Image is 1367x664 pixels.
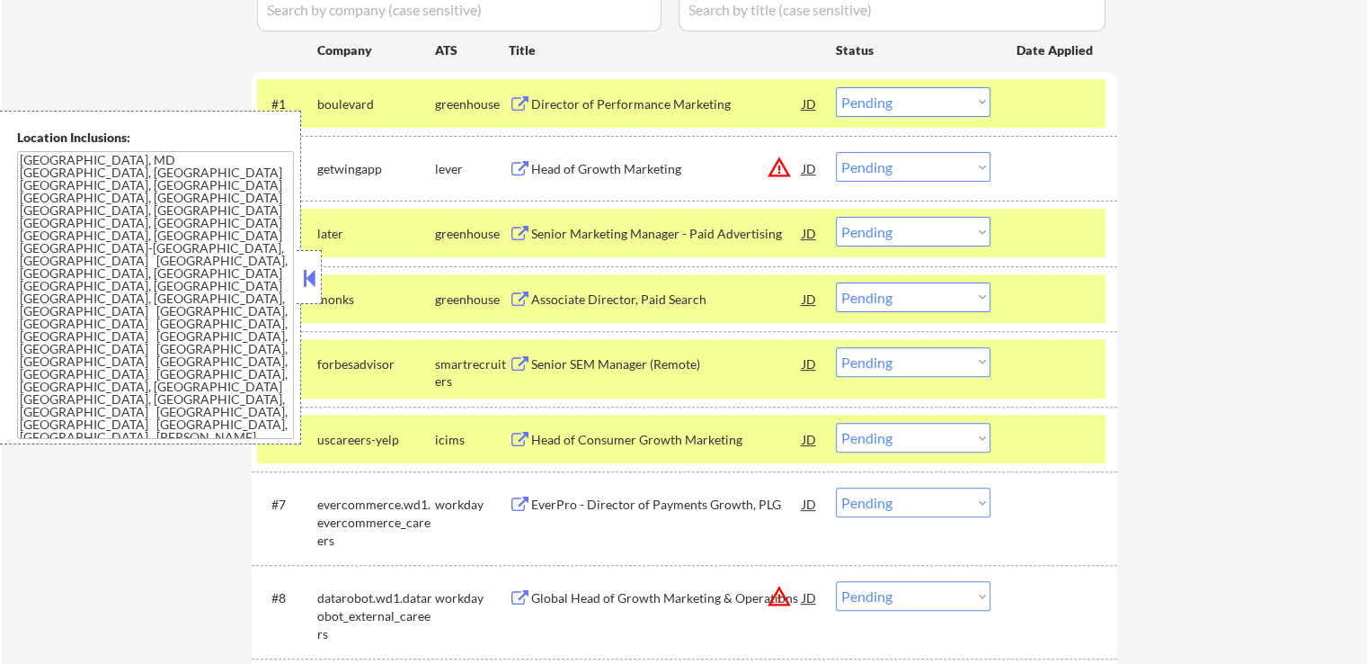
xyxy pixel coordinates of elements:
div: lever [435,160,509,178]
div: greenhouse [435,225,509,243]
div: #7 [271,496,303,514]
div: icims [435,431,509,449]
div: uscareers-yelp [317,431,435,449]
div: Head of Growth Marketing [531,160,803,178]
div: workday [435,589,509,607]
div: Senior Marketing Manager - Paid Advertising [531,225,803,243]
button: warning_amber [767,584,792,609]
div: JD [801,217,819,249]
div: JD [801,488,819,520]
div: Status [836,33,990,66]
div: forbesadvisor [317,355,435,373]
div: Head of Consumer Growth Marketing [531,431,803,449]
div: Director of Performance Marketing [531,95,803,113]
div: #1 [271,95,303,113]
div: evercommerce.wd1.evercommerce_careers [317,496,435,549]
div: JD [801,152,819,184]
div: #8 [271,589,303,607]
div: Senior SEM Manager (Remote) [531,355,803,373]
div: Global Head of Growth Marketing & Operations [531,589,803,607]
div: datarobot.wd1.datarobot_external_careers [317,589,435,642]
div: ATS [435,41,509,59]
div: Associate Director, Paid Search [531,291,803,309]
div: later [317,225,435,243]
div: JD [801,283,819,315]
div: greenhouse [435,95,509,113]
div: monks [317,291,435,309]
div: getwingapp [317,160,435,178]
div: JD [801,347,819,380]
div: smartrecruiters [435,355,509,390]
div: Title [509,41,819,59]
div: EverPro - Director of Payments Growth, PLG [531,496,803,514]
div: workday [435,496,509,514]
div: boulevard [317,95,435,113]
button: warning_amber [767,155,792,180]
div: JD [801,581,819,614]
div: JD [801,423,819,455]
div: Location Inclusions: [17,129,294,147]
div: Company [317,41,435,59]
div: JD [801,87,819,120]
div: Date Applied [1016,41,1096,59]
div: greenhouse [435,291,509,309]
